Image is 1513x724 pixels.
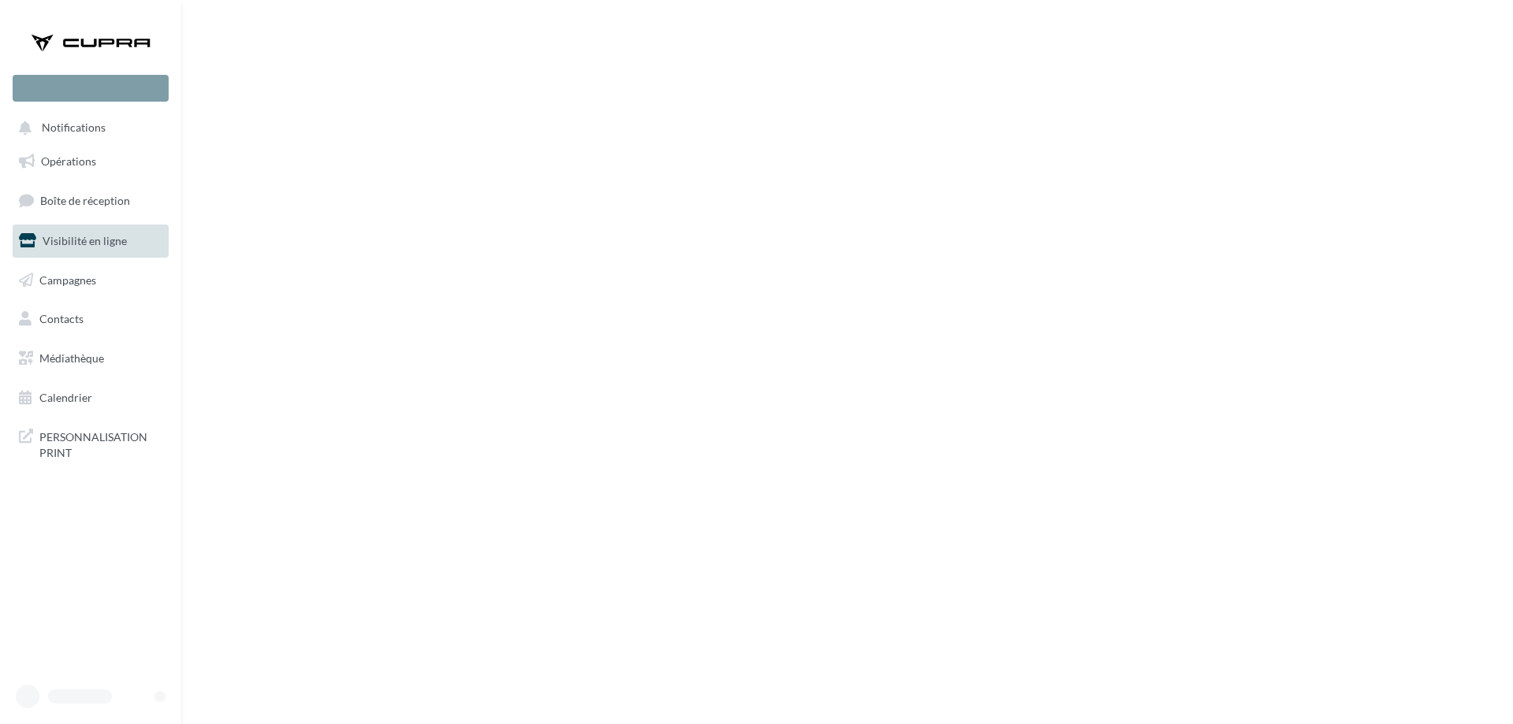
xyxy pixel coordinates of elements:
span: PERSONNALISATION PRINT [39,426,162,460]
span: Boîte de réception [40,194,130,207]
a: Campagnes [9,264,172,297]
span: Opérations [41,154,96,168]
span: Médiathèque [39,351,104,365]
span: Notifications [42,121,106,135]
a: Boîte de réception [9,184,172,217]
a: Médiathèque [9,342,172,375]
span: Calendrier [39,391,92,404]
a: Contacts [9,303,172,336]
a: PERSONNALISATION PRINT [9,420,172,466]
a: Visibilité en ligne [9,225,172,258]
span: Visibilité en ligne [43,234,127,247]
span: Campagnes [39,273,96,286]
a: Calendrier [9,381,172,414]
span: Contacts [39,312,84,325]
a: Opérations [9,145,172,178]
div: Nouvelle campagne [13,75,169,102]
